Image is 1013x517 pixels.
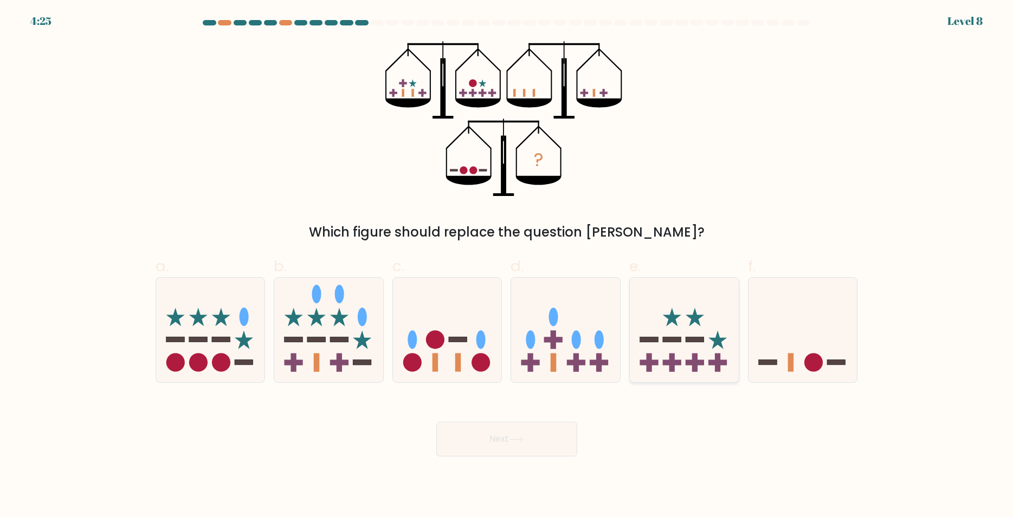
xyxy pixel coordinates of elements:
tspan: ? [534,148,544,173]
div: Level 8 [947,13,983,29]
div: Which figure should replace the question [PERSON_NAME]? [162,222,851,242]
span: e. [629,256,641,277]
button: Next [436,422,577,456]
div: 4:25 [30,13,51,29]
span: b. [274,256,287,277]
span: d. [511,256,524,277]
span: c. [392,256,404,277]
span: f. [748,256,756,277]
span: a. [156,256,169,277]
